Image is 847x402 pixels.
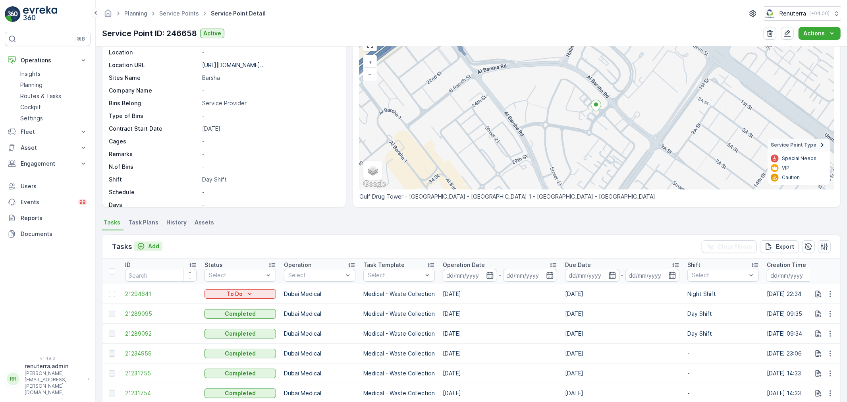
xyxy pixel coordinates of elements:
[125,290,197,298] span: 21294641
[361,179,388,189] a: Open this area in Google Maps (opens a new window)
[17,102,91,113] a: Cockpit
[225,389,256,397] p: Completed
[21,56,75,64] p: Operations
[621,271,624,280] p: -
[21,144,75,152] p: Asset
[202,87,338,95] p: -
[209,10,267,17] span: Service Point Detail
[363,261,405,269] p: Task Template
[109,291,115,297] div: Toggle Row Selected
[21,128,75,136] p: Fleet
[361,179,388,189] img: Google
[125,350,197,358] a: 21234959
[359,284,439,304] td: Medical - Waste Collection
[368,271,423,279] p: Select
[503,269,558,282] input: dd/mm/yyyy
[561,284,683,304] td: [DATE]
[109,201,199,209] p: Days
[443,261,485,269] p: Operation Date
[439,324,561,344] td: [DATE]
[205,349,276,358] button: Completed
[202,48,338,56] p: -
[21,160,75,168] p: Engagement
[21,182,87,190] p: Users
[364,56,376,68] a: Zoom In
[280,324,359,344] td: Dubai Medical
[125,269,197,282] input: Search
[768,139,830,151] summary: Service Point Type
[202,74,338,82] p: Barsha
[17,91,91,102] a: Routes & Tasks
[79,199,86,205] p: 99
[760,240,799,253] button: Export
[125,261,131,269] p: ID
[109,125,199,133] p: Contract Start Date
[109,311,115,317] div: Toggle Row Selected
[205,261,223,269] p: Status
[443,269,497,282] input: dd/mm/yyyy
[565,269,619,282] input: dd/mm/yyyy
[202,99,338,107] p: Service Provider
[625,269,680,282] input: dd/mm/yyyy
[288,271,343,279] p: Select
[809,10,830,17] p: ( +04:00 )
[125,389,197,397] a: 21231754
[20,103,41,111] p: Cockpit
[112,241,132,252] p: Tasks
[227,290,243,298] p: To Do
[5,210,91,226] a: Reports
[202,62,263,68] p: [URL][DOMAIN_NAME]..
[109,176,199,184] p: Shift
[687,261,700,269] p: Shift
[683,304,763,324] td: Day Shift
[109,112,199,120] p: Type of Bins
[368,70,372,77] span: −
[202,125,338,133] p: [DATE]
[565,261,591,269] p: Due Date
[5,156,91,172] button: Engagement
[683,344,763,363] td: -
[767,269,821,282] input: dd/mm/yyyy
[359,193,834,201] p: Gulf Drug Tower - [GEOGRAPHIC_DATA] - [GEOGRAPHIC_DATA] 1 - [GEOGRAPHIC_DATA] - [GEOGRAPHIC_DATA]
[124,10,147,17] a: Planning
[20,81,42,89] p: Planning
[692,271,747,279] p: Select
[764,6,841,21] button: Renuterra(+04:00)
[5,52,91,68] button: Operations
[280,344,359,363] td: Dubai Medical
[5,140,91,156] button: Asset
[104,12,112,19] a: Homepage
[280,284,359,304] td: Dubai Medical
[203,29,221,37] p: Active
[17,68,91,79] a: Insights
[5,6,21,22] img: logo
[125,369,197,377] a: 21231755
[20,92,61,100] p: Routes & Tasks
[202,112,338,120] p: -
[771,142,816,148] span: Service Point Type
[205,289,276,299] button: To Do
[109,370,115,377] div: Toggle Row Selected
[109,61,199,69] p: Location URL
[125,310,197,318] a: 21289095
[225,350,256,358] p: Completed
[205,388,276,398] button: Completed
[359,324,439,344] td: Medical - Waste Collection
[209,271,264,279] p: Select
[5,356,91,361] span: v 1.49.0
[364,162,382,179] a: Layers
[134,242,162,251] button: Add
[205,309,276,319] button: Completed
[102,27,197,39] p: Service Point ID: 246658
[782,155,816,162] p: Special Needs
[125,330,197,338] span: 21289092
[5,194,91,210] a: Events99
[109,330,115,337] div: Toggle Row Selected
[439,363,561,383] td: [DATE]
[21,230,87,238] p: Documents
[109,137,199,145] p: Cages
[561,324,683,344] td: [DATE]
[202,163,338,171] p: -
